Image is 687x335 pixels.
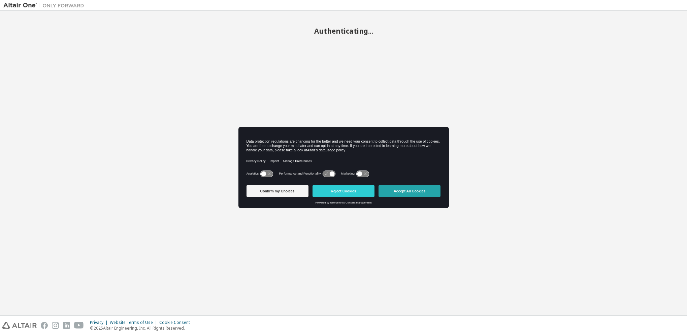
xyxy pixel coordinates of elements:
img: instagram.svg [52,322,59,329]
img: linkedin.svg [63,322,70,329]
div: Privacy [90,320,110,325]
p: © 2025 Altair Engineering, Inc. All Rights Reserved. [90,325,194,331]
div: Cookie Consent [159,320,194,325]
img: Altair One [3,2,88,9]
img: altair_logo.svg [2,322,37,329]
img: youtube.svg [74,322,84,329]
h2: Authenticating... [3,27,684,35]
div: Website Terms of Use [110,320,159,325]
img: facebook.svg [41,322,48,329]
